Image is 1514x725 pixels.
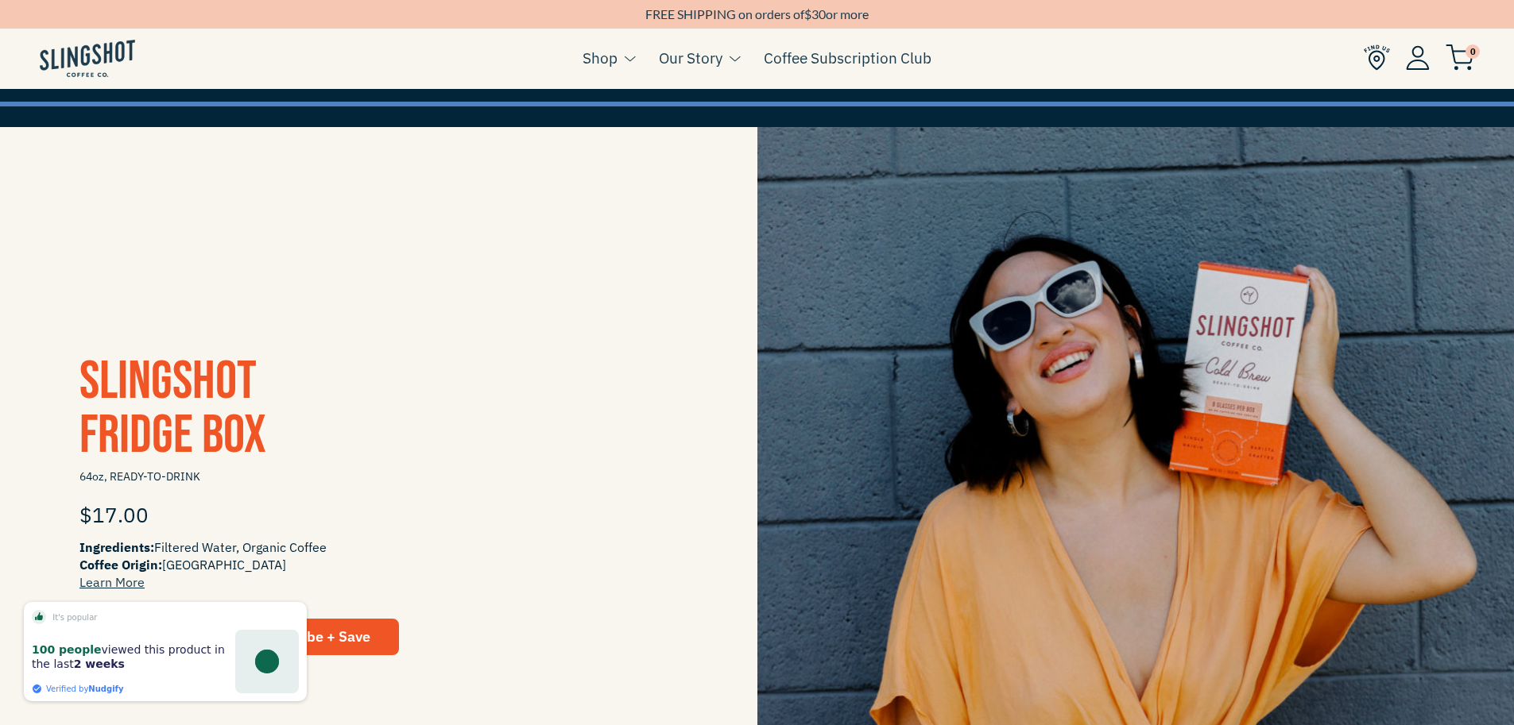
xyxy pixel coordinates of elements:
a: 0 [1446,48,1474,67]
span: Ingredients: [79,539,154,555]
span: 0 [1466,44,1480,59]
a: Our Story [659,46,722,70]
a: Shop [583,46,618,70]
span: $ [804,6,811,21]
a: SlingshotFridge Box [79,349,266,468]
span: Filtered Water, Organic Coffee [GEOGRAPHIC_DATA] [79,538,678,591]
img: cart [1446,44,1474,71]
span: Slingshot Fridge Box [79,349,266,468]
a: Coffee Subscription Club [764,46,931,70]
img: Find Us [1364,44,1390,71]
span: 30 [811,6,826,21]
a: Learn More [79,574,145,590]
span: 64oz, READY-TO-DRINK [79,463,678,491]
img: Account [1406,45,1430,70]
span: Subscribe + Save [257,627,370,646]
div: $17.00 [79,491,678,538]
span: Coffee Origin: [79,557,162,573]
a: Subscribe + Save [228,619,399,655]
